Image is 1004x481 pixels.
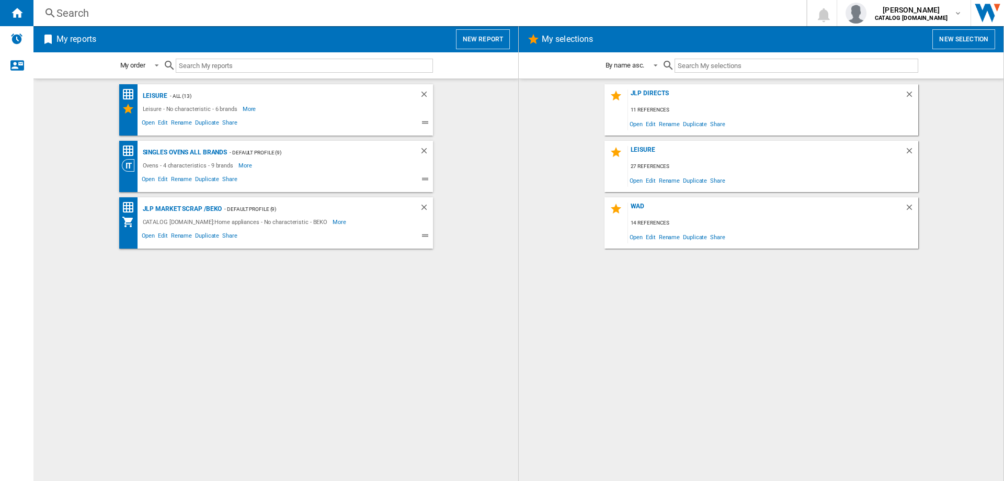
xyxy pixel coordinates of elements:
[140,146,227,159] div: Singles Ovens All Brands
[419,90,433,103] div: Delete
[227,146,398,159] div: - Default profile (9)
[419,203,433,216] div: Delete
[875,5,948,15] span: [PERSON_NAME]
[628,203,905,217] div: WAD
[456,29,510,49] button: New report
[176,59,433,73] input: Search My reports
[221,174,239,187] span: Share
[419,146,433,159] div: Delete
[709,230,727,244] span: Share
[140,216,333,228] div: CATALOG [DOMAIN_NAME]:Home appliances - No characteristic - BEKO
[140,118,157,130] span: Open
[681,173,709,187] span: Duplicate
[905,146,918,160] div: Delete
[193,231,221,243] span: Duplicate
[709,117,727,131] span: Share
[681,117,709,131] span: Duplicate
[675,59,918,73] input: Search My selections
[156,231,169,243] span: Edit
[846,3,866,24] img: profile.jpg
[122,144,140,158] div: Price Matrix
[56,6,779,20] div: Search
[932,29,995,49] button: New selection
[156,174,169,187] span: Edit
[628,146,905,160] div: Leisure
[140,159,238,172] div: Ovens - 4 characteristics - 9 brands
[681,230,709,244] span: Duplicate
[10,32,23,45] img: alerts-logo.svg
[644,173,657,187] span: Edit
[709,173,727,187] span: Share
[122,216,140,228] div: My Assortment
[238,159,254,172] span: More
[657,117,681,131] span: Rename
[657,173,681,187] span: Rename
[875,15,948,21] b: CATALOG [DOMAIN_NAME]
[628,173,645,187] span: Open
[193,174,221,187] span: Duplicate
[140,90,167,103] div: Leisure
[644,230,657,244] span: Edit
[122,103,140,115] div: My Selections
[606,61,645,69] div: By name asc.
[333,216,348,228] span: More
[540,29,595,49] h2: My selections
[628,217,918,230] div: 14 references
[140,231,157,243] span: Open
[140,174,157,187] span: Open
[167,90,398,103] div: - ALL (13)
[122,159,140,172] div: Category View
[628,160,918,173] div: 27 references
[169,231,193,243] span: Rename
[657,230,681,244] span: Rename
[140,203,222,216] div: JLP MARKET SCRAP /BEKO
[169,118,193,130] span: Rename
[54,29,98,49] h2: My reports
[221,118,239,130] span: Share
[628,90,905,104] div: JLP Directs
[122,88,140,101] div: Price Matrix
[193,118,221,130] span: Duplicate
[628,104,918,117] div: 11 references
[156,118,169,130] span: Edit
[628,117,645,131] span: Open
[122,201,140,214] div: Price Matrix
[120,61,145,69] div: My order
[221,231,239,243] span: Share
[905,90,918,104] div: Delete
[905,203,918,217] div: Delete
[644,117,657,131] span: Edit
[140,103,243,115] div: Leisure - No characteristic - 6 brands
[243,103,258,115] span: More
[222,203,398,216] div: - Default profile (9)
[628,230,645,244] span: Open
[169,174,193,187] span: Rename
